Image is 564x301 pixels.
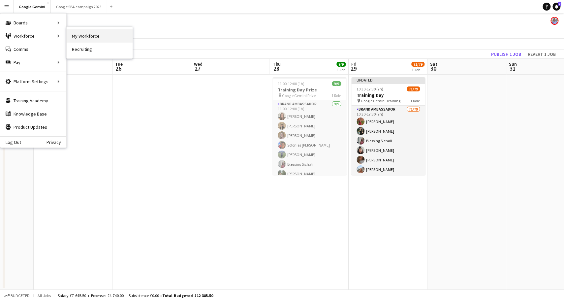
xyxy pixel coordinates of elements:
a: Product Updates [0,120,66,134]
app-user-avatar: Lucy Hillier [551,17,559,25]
a: Training Academy [0,94,66,107]
a: Comms [0,43,66,56]
div: 1 Job [337,67,346,72]
span: Sat [430,61,438,67]
h3: Training Day [352,92,425,98]
div: Updated [352,77,425,83]
span: 30 [429,65,438,72]
span: Budgeted [11,293,30,298]
div: 1 Job [412,67,424,72]
span: 26 [114,65,123,72]
div: Boards [0,16,66,29]
a: Log Out [0,140,21,145]
span: 28 [272,65,281,72]
span: 10:30-17:30 (7h) [357,86,384,91]
span: 29 [351,65,357,72]
app-job-card: Updated10:30-17:30 (7h)71/79Training Day Google Gemini Training1 RoleBrand Ambassador71/7910:30-1... [352,77,425,175]
h3: Training Day Prize [273,87,347,93]
div: Salary £7 645.50 + Expenses £4 740.00 + Subsistence £0.00 = [58,293,213,298]
span: 71/79 [407,86,420,91]
button: Google Gemini [14,0,51,13]
a: Privacy [47,140,66,145]
span: All jobs [36,293,52,298]
span: Google Gemini Training [361,98,401,103]
span: 9/9 [337,62,346,67]
a: 2 [553,3,561,11]
span: Tue [115,61,123,67]
span: Google Gemini Prize [282,93,316,98]
button: Publish 1 job [489,50,524,58]
span: Thu [273,61,281,67]
button: Revert 1 job [525,50,559,58]
span: Total Budgeted £12 385.50 [162,293,213,298]
span: 1 Role [411,98,420,103]
a: Knowledge Base [0,107,66,120]
button: Google SBA campaign 2023 [51,0,107,13]
span: Sun [509,61,517,67]
span: 9/9 [332,81,341,86]
app-card-role: Brand Ambassador9/911:00-12:00 (1h)[PERSON_NAME][PERSON_NAME][PERSON_NAME]Sofonies [PERSON_NAME][... [273,100,347,199]
button: Budgeted [3,292,31,299]
span: Fri [352,61,357,67]
span: 31 [508,65,517,72]
span: 2 [558,2,561,6]
span: 1 Role [332,93,341,98]
div: Pay [0,56,66,69]
span: 27 [193,65,203,72]
a: Recruiting [67,43,133,56]
div: Workforce [0,29,66,43]
span: 71/79 [412,62,425,67]
div: Platform Settings [0,75,66,88]
span: Wed [194,61,203,67]
a: My Workforce [67,29,133,43]
span: 11:00-12:00 (1h) [278,81,305,86]
app-job-card: 11:00-12:00 (1h)9/9Training Day Prize Google Gemini Prize1 RoleBrand Ambassador9/911:00-12:00 (1h... [273,77,347,175]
